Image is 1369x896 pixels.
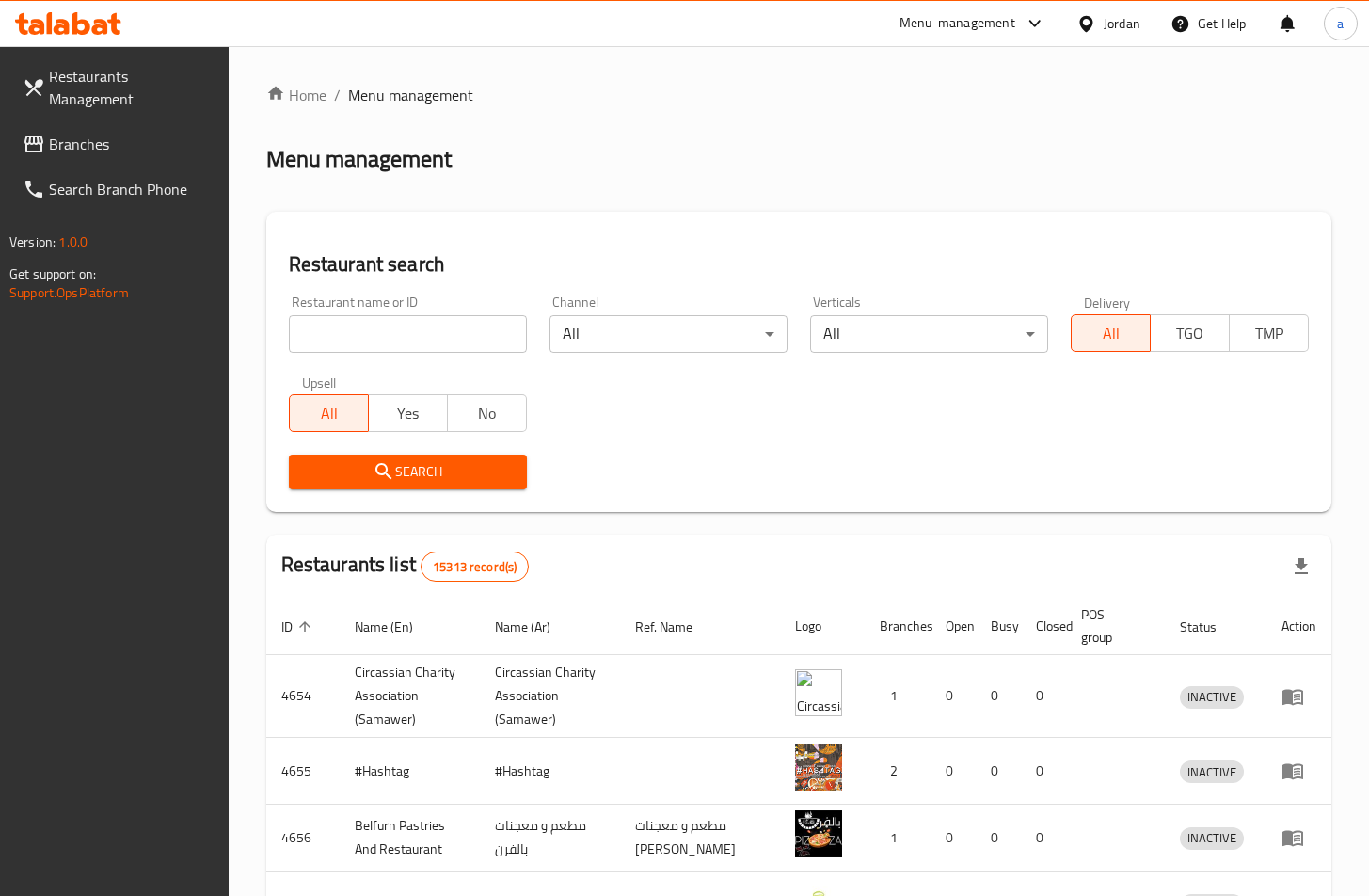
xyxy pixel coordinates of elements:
[1021,655,1066,738] td: 0
[495,616,575,638] span: Name (Ar)
[1158,320,1222,347] span: TGO
[549,315,788,353] div: All
[302,376,337,389] label: Upsell
[304,460,512,484] span: Search
[480,655,620,738] td: ​Circassian ​Charity ​Association​ (Samawer)
[865,738,931,805] td: 2
[1180,827,1244,850] div: INACTIVE
[976,738,1021,805] td: 0
[931,805,976,872] td: 0
[376,400,440,427] span: Yes
[281,616,317,638] span: ID
[1081,603,1142,648] span: POS group
[9,230,56,254] span: Version:
[266,738,340,805] td: 4655
[58,230,88,254] span: 1.0.0
[1021,805,1066,872] td: 0
[795,810,842,857] img: Belfurn Pastries And Restaurant
[480,805,620,872] td: مطعم و معجنات بالفرن
[289,250,1309,279] h2: Restaurant search
[976,655,1021,738] td: 0
[810,315,1048,353] div: All
[266,84,1331,106] nav: breadcrumb
[266,805,340,872] td: 4656
[931,598,976,655] th: Open
[8,54,229,121] a: Restaurants Management
[1266,598,1331,655] th: Action
[931,738,976,805] td: 0
[340,738,480,805] td: #Hashtag
[1237,320,1301,347] span: TMP
[1180,760,1244,783] div: INACTIVE
[620,805,780,872] td: مطعم و معجنات [PERSON_NAME]
[49,133,214,155] span: Branches
[1281,760,1316,782] div: Menu
[348,84,473,106] span: Menu management
[1281,826,1316,849] div: Menu
[780,598,865,655] th: Logo
[1071,314,1151,352] button: All
[1021,598,1066,655] th: Closed
[8,167,229,212] a: Search Branch Phone
[334,84,341,106] li: /
[289,455,527,489] button: Search
[1084,296,1131,309] label: Delivery
[899,12,1015,35] div: Menu-management
[1180,686,1244,709] div: INACTIVE
[480,738,620,805] td: #Hashtag
[1229,314,1309,352] button: TMP
[976,805,1021,872] td: 0
[976,598,1021,655] th: Busy
[795,669,842,716] img: ​Circassian ​Charity ​Association​ (Samawer)
[1104,13,1140,34] div: Jordan
[266,84,326,106] a: Home
[1079,320,1143,347] span: All
[422,558,528,576] span: 15313 record(s)
[340,655,480,738] td: ​Circassian ​Charity ​Association​ (Samawer)
[9,280,129,305] a: Support.OpsPlatform
[421,552,529,582] div: Total records count
[368,394,448,432] button: Yes
[1180,616,1241,638] span: Status
[1337,13,1344,34] span: a
[455,400,519,427] span: No
[266,655,340,738] td: 4654
[865,655,931,738] td: 1
[1180,761,1244,783] span: INACTIVE
[1021,738,1066,805] td: 0
[289,315,527,353] input: Search for restaurant name or ID..
[266,144,452,174] h2: Menu management
[635,616,717,638] span: Ref. Name
[355,616,438,638] span: Name (En)
[9,262,96,286] span: Get support on:
[8,121,229,167] a: Branches
[1279,544,1324,589] div: Export file
[795,744,842,791] img: #Hashtag
[281,551,530,582] h2: Restaurants list
[931,655,976,738] td: 0
[865,598,931,655] th: Branches
[289,394,369,432] button: All
[340,805,480,872] td: Belfurn Pastries And Restaurant
[447,394,527,432] button: No
[1281,685,1316,708] div: Menu
[865,805,931,872] td: 1
[49,65,214,110] span: Restaurants Management
[1150,314,1230,352] button: TGO
[49,178,214,200] span: Search Branch Phone
[297,400,361,427] span: All
[1180,686,1244,708] span: INACTIVE
[1180,827,1244,849] span: INACTIVE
